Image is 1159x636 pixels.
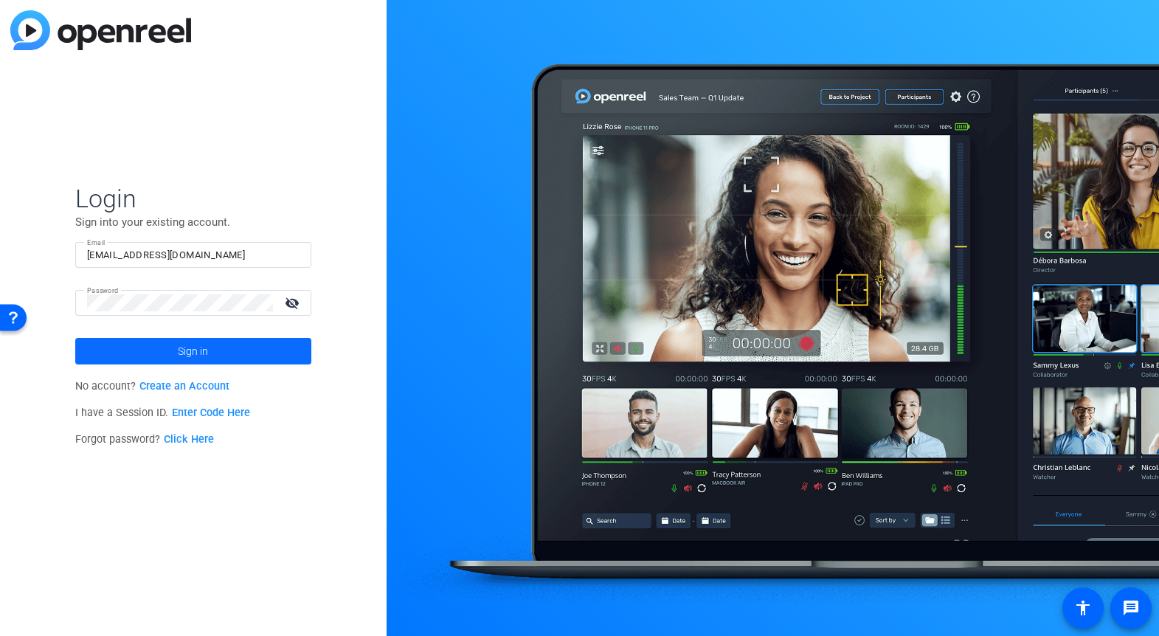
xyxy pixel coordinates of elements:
mat-label: Email [87,238,105,246]
input: Enter Email Address [87,246,300,264]
span: Sign in [178,333,208,370]
mat-icon: message [1122,599,1140,617]
span: Login [75,183,311,214]
img: blue-gradient.svg [10,10,191,50]
span: Forgot password? [75,433,214,446]
span: I have a Session ID. [75,407,250,419]
a: Create an Account [139,380,229,393]
mat-icon: visibility_off [276,292,311,314]
mat-icon: accessibility [1074,599,1092,617]
p: Sign into your existing account. [75,214,311,230]
mat-label: Password [87,286,119,294]
span: No account? [75,380,229,393]
button: Sign in [75,338,311,364]
a: Click Here [164,433,214,446]
a: Enter Code Here [172,407,250,419]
